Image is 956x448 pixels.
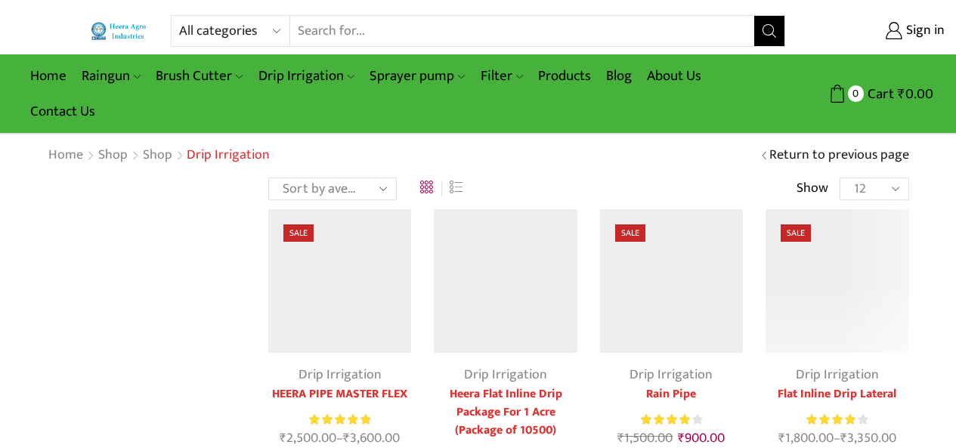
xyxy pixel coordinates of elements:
[434,209,577,352] img: Flat Inline
[48,146,84,165] a: Home
[309,412,370,428] span: Rated out of 5
[630,363,713,386] a: Drip Irrigation
[268,209,411,352] img: Heera Gold Krushi Pipe Black
[283,224,314,242] span: Sale
[599,58,639,94] a: Blog
[251,58,362,94] a: Drip Irrigation
[23,94,103,129] a: Contact Us
[808,17,945,45] a: Sign in
[362,58,472,94] a: Sprayer pump
[781,224,811,242] span: Sale
[902,21,945,41] span: Sign in
[268,178,397,200] select: Shop order
[97,146,128,165] a: Shop
[464,363,547,386] a: Drip Irrigation
[23,58,74,94] a: Home
[268,385,411,403] a: HEERA PIPE MASTER FLEX
[187,147,270,164] h1: Drip Irrigation
[864,84,894,104] span: Cart
[615,224,645,242] span: Sale
[769,146,909,165] a: Return to previous page
[898,82,905,106] span: ₹
[600,385,743,403] a: Rain Pipe
[639,58,709,94] a: About Us
[898,82,933,106] bdi: 0.00
[754,16,784,46] button: Search button
[800,80,933,108] a: 0 Cart ₹0.00
[48,146,270,165] nav: Breadcrumb
[309,412,370,428] div: Rated 5.00 out of 5
[641,412,691,428] span: Rated out of 5
[148,58,250,94] a: Brush Cutter
[848,85,864,101] span: 0
[641,412,702,428] div: Rated 4.13 out of 5
[142,146,173,165] a: Shop
[299,363,382,386] a: Drip Irrigation
[473,58,531,94] a: Filter
[74,58,148,94] a: Raingun
[531,58,599,94] a: Products
[290,16,754,46] input: Search for...
[434,385,577,440] a: Heera Flat Inline Drip Package For 1 Acre (Package of 10500)
[600,209,743,352] img: Heera Rain Pipe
